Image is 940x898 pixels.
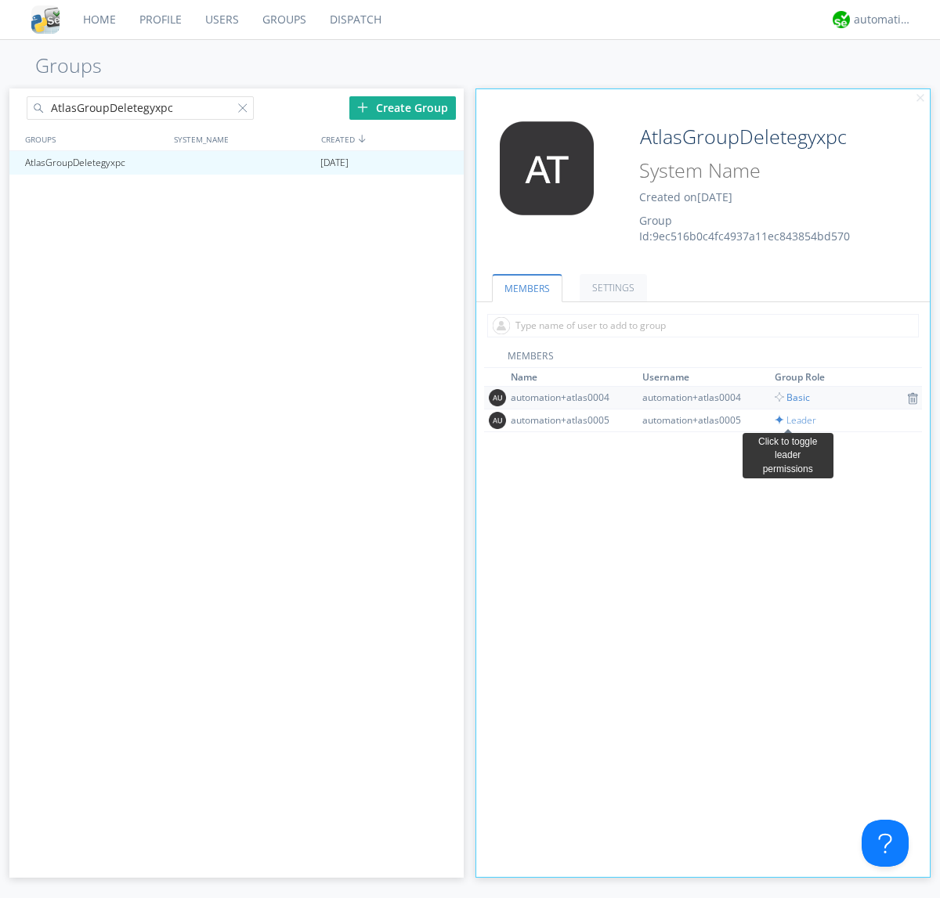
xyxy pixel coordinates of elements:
[580,274,647,301] a: SETTINGS
[27,96,254,120] input: Search groups
[775,413,816,427] span: Leader
[862,820,909,867] iframe: Toggle Customer Support
[508,368,641,387] th: Toggle SortBy
[489,412,506,429] img: 373638.png
[511,413,628,427] div: automation+atlas0005
[639,213,850,243] span: Group Id: 9ec516b0c4fc4937a11ec843854bd570
[640,368,772,387] th: Toggle SortBy
[772,368,905,387] th: Toggle SortBy
[488,121,606,215] img: 373638.png
[320,151,349,175] span: [DATE]
[642,413,760,427] div: automation+atlas0005
[749,435,827,475] div: Click to toggle leader permissions
[21,151,168,175] div: AtlasGroupDeletegyxpc
[317,128,465,150] div: CREATED
[639,189,732,204] span: Created on
[775,391,810,404] span: Basic
[634,121,887,153] input: Group Name
[697,189,732,204] span: [DATE]
[357,102,368,113] img: plus.svg
[915,93,926,104] img: cancel.svg
[349,96,456,120] div: Create Group
[492,274,562,302] a: MEMBERS
[487,314,919,337] input: Type name of user to add to group
[489,389,506,406] img: 373638.png
[907,392,918,405] img: icon-trash.svg
[854,12,913,27] div: automation+atlas
[21,128,166,150] div: GROUPS
[634,156,887,186] input: System Name
[642,391,760,404] div: automation+atlas0004
[31,5,60,34] img: cddb5a64eb264b2086981ab96f4c1ba7
[511,391,628,404] div: automation+atlas0004
[833,11,850,28] img: d2d01cd9b4174d08988066c6d424eccd
[484,349,923,368] div: MEMBERS
[170,128,317,150] div: SYSTEM_NAME
[9,151,464,175] a: AtlasGroupDeletegyxpc[DATE]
